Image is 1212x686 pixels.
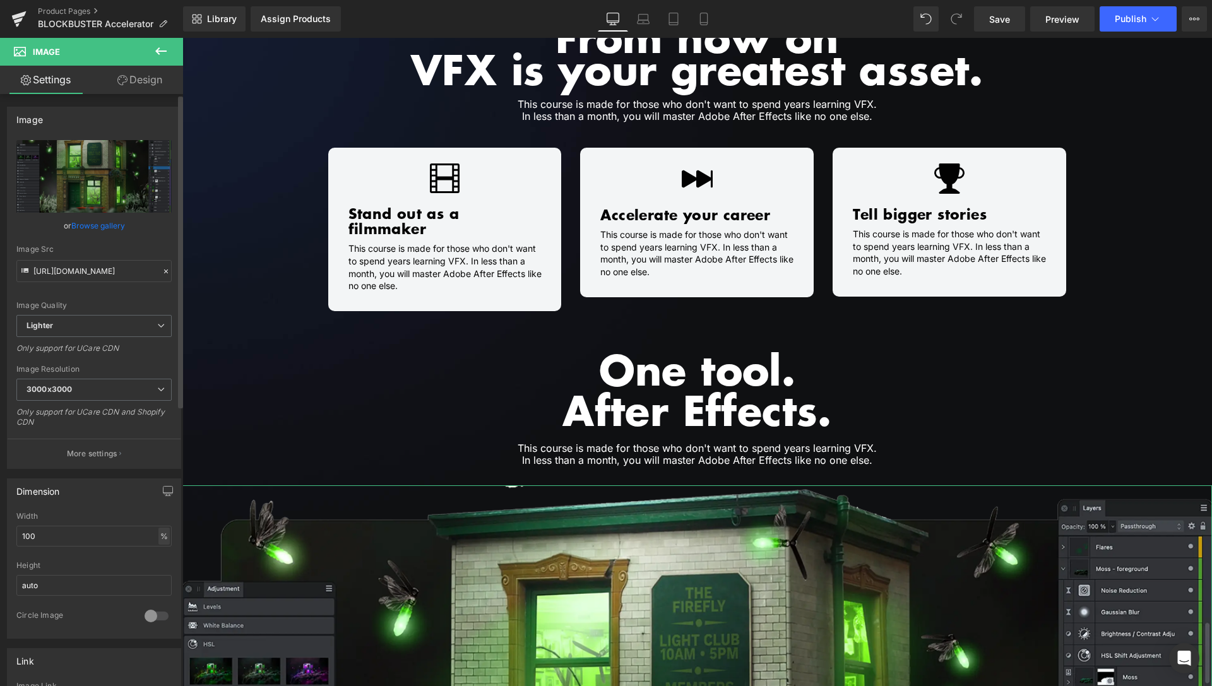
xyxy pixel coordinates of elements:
div: Circle Image [16,610,132,624]
a: New Library [183,6,246,32]
h1: Tell bigger stories [670,169,864,184]
div: Dimension [16,479,60,497]
input: Link [16,260,172,282]
div: Link [16,649,34,666]
div: % [158,528,170,545]
input: auto [16,526,172,547]
b: Lighter [27,321,53,330]
h1: This course is made for those who don't want to spend years learning VFX. In less than a month, y... [166,204,359,254]
div: Open Intercom Messenger [1169,643,1199,673]
h1: Accelerate your career [418,169,611,184]
span: BLOCKBUSTER Accelerator [38,19,153,29]
div: Image [16,107,43,125]
a: Mobile [689,6,719,32]
span: Save [989,13,1010,26]
a: Tablet [658,6,689,32]
button: More settings [8,439,181,468]
p: More settings [67,448,117,459]
span: Publish [1115,14,1146,24]
b: 3000x3000 [27,384,72,394]
div: Image Quality [16,301,172,310]
div: Width [16,512,172,521]
span: Preview [1045,13,1079,26]
a: Preview [1030,6,1095,32]
button: Redo [944,6,969,32]
a: Desktop [598,6,628,32]
h1: Stand out as a filmmaker [166,168,359,198]
div: or [16,219,172,232]
a: Product Pages [38,6,183,16]
div: Height [16,561,172,570]
h1: This course is made for those who don't want to spend years learning VFX. In less than a month, y... [418,191,611,240]
h1: This course is made for those who don't want to spend years learning VFX. In less than a month, y... [189,405,840,429]
span: Library [207,13,237,25]
div: Image Resolution [16,365,172,374]
div: Image Src [16,245,172,254]
a: Laptop [628,6,658,32]
button: Undo [913,6,939,32]
div: Only support for UCare CDN [16,343,172,362]
div: Assign Products [261,14,331,24]
a: Design [94,66,186,94]
div: Only support for UCare CDN and Shopify CDN [16,407,172,435]
button: More [1182,6,1207,32]
span: Image [33,47,60,57]
button: Publish [1100,6,1177,32]
a: Browse gallery [71,215,125,237]
h1: This course is made for those who don't want to spend years learning VFX. In less than a month, y... [189,61,840,85]
input: auto [16,575,172,596]
h1: This course is made for those who don't want to spend years learning VFX. In less than a month, y... [670,190,864,239]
